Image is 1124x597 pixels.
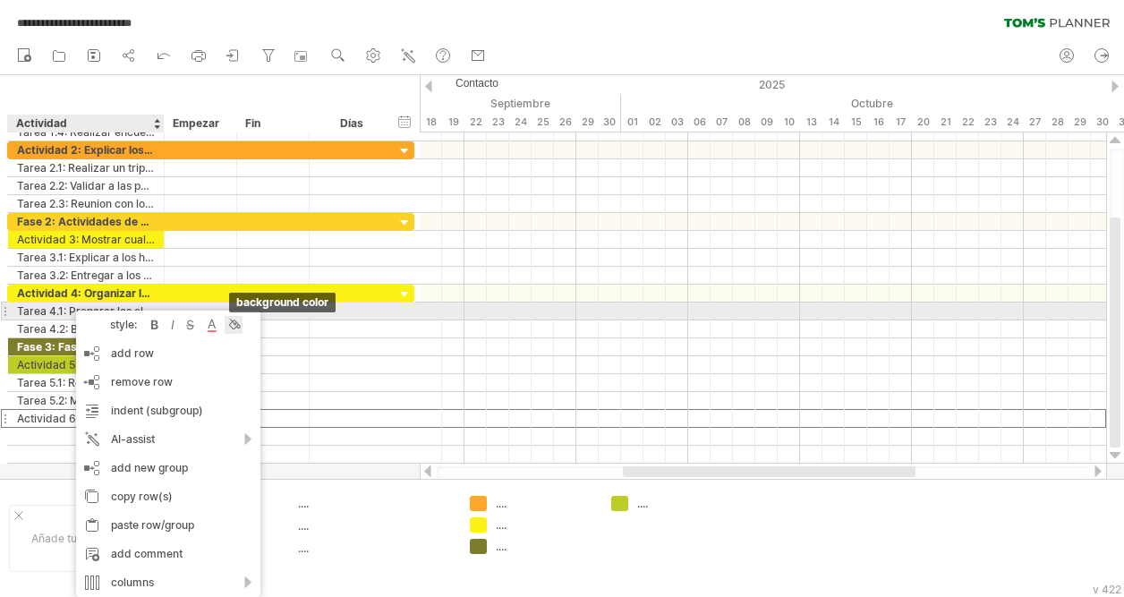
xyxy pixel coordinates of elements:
[17,141,155,158] div: Actividad 2: Explicar los beneficios de la creacion [PERSON_NAME] a los habitantes de la capilla ...
[599,113,621,132] div: Tuesday, 30 September 2025
[1001,113,1024,132] div: Friday, 24 October 2025
[554,113,576,132] div: Friday, 26 September 2025
[912,113,934,132] div: Monday, 20 October 2025
[1046,113,1069,132] div: Tuesday, 28 October 2025
[111,404,203,417] font: indent (subgroup)
[309,115,394,132] div: Días
[17,356,155,373] div: Actividad 5: Realizar las huertas para las casas.
[17,177,155,194] div: Tarea 2.2: Validar a las personas interesadas en el proyecto
[420,113,442,132] div: Thursday, 18 September 2025
[173,115,226,132] div: Empezar
[755,113,778,132] div: Thursday, 9 October 2025
[17,410,155,427] div: Actividad 6: Realizar la recoleccion de nuestras hortalizas cultivadas.
[229,293,336,312] div: background color
[934,113,957,132] div: Tuesday, 21 October 2025
[666,113,688,132] div: Friday, 3 October 2025
[76,454,260,482] div: add new group
[442,113,464,132] div: Friday, 19 September 2025
[637,496,735,511] div: ....
[17,231,155,248] div: Actividad 3: Mostrar cuales son las hortalizas que se oueden cultivar
[17,159,155,176] div: Tarea 2.1: Realizar un triptico con la informacion de los procesos de cultivo.
[733,113,755,132] div: Wednesday, 8 October 2025
[532,113,554,132] div: Thursday, 25 September 2025
[17,195,155,212] div: Tarea 2.3: Reunion con los habitantes para explicar los procesos.
[298,541,448,556] div: ....
[17,374,155,391] div: Tarea 5.1: Realizar la [PERSON_NAME] poniendo el costal en el huacal [PERSON_NAME], poner tierra ...
[867,113,890,132] div: Thursday, 16 October 2025
[1069,113,1091,132] div: Wednesday, 29 October 2025
[890,113,912,132] div: Friday, 17 October 2025
[1093,583,1121,596] div: v 422
[16,115,154,132] div: Actividad
[496,496,593,511] div: ....
[31,532,155,545] font: Añade tu propio logotipo
[17,392,155,409] div: Tarea 5.2: Mostrar el proceso de germinacion.
[496,539,593,554] div: ....
[245,115,299,132] div: Fin
[496,517,593,533] div: ....
[17,249,155,266] div: Tarea 3.1: Explicar a los habitantes como realizar ls huertas.
[509,113,532,132] div: Wednesday, 24 September 2025
[711,113,733,132] div: Tuesday, 7 October 2025
[76,568,260,597] div: columns
[111,375,173,388] span: remove row
[76,540,260,568] div: add comment
[466,45,492,68] a: contacto
[111,346,154,360] font: add row
[76,425,260,454] div: AI-assist
[688,113,711,132] div: Monday, 6 October 2025
[778,113,800,132] div: Friday, 10 October 2025
[83,318,146,331] div: style:
[822,113,845,132] div: Tuesday, 14 October 2025
[576,113,599,132] div: Monday, 29 September 2025
[76,482,260,511] div: copy row(s)
[17,338,155,355] div: Fase 3: Fase de concrecion.
[643,113,666,132] div: Thursday, 2 October 2025
[800,113,822,132] div: Monday, 13 October 2025
[76,511,260,540] div: paste row/group
[298,496,448,511] div: ....
[1024,113,1046,132] div: Monday, 27 October 2025
[1091,113,1113,132] div: Thursday, 30 October 2025
[17,267,155,284] div: Tarea 3.2: Entregar a los habitantes el material que les haga falta para iniciar sus cultivos.
[464,113,487,132] div: Monday, 22 September 2025
[957,113,979,132] div: Wednesday, 22 October 2025
[17,213,155,230] div: Fase 2: Actividades de desarrollo.
[621,113,643,132] div: Wednesday, 1 October 2025
[17,303,155,320] div: Tarea 4.1: Preparar los elementos para realizar la siembra.
[17,285,155,302] div: Actividad 4: Organizar los insumos para la creaciòn de las huertas.
[979,113,1001,132] div: Thursday, 23 October 2025
[17,320,155,337] div: Tarea 4.2: Buscar y recolectar vegetales en descomposicion para composta
[845,113,867,132] div: Wednesday, 15 October 2025
[298,518,448,533] div: ....
[487,113,509,132] div: Tuesday, 23 September 2025
[456,74,498,92] span: contacto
